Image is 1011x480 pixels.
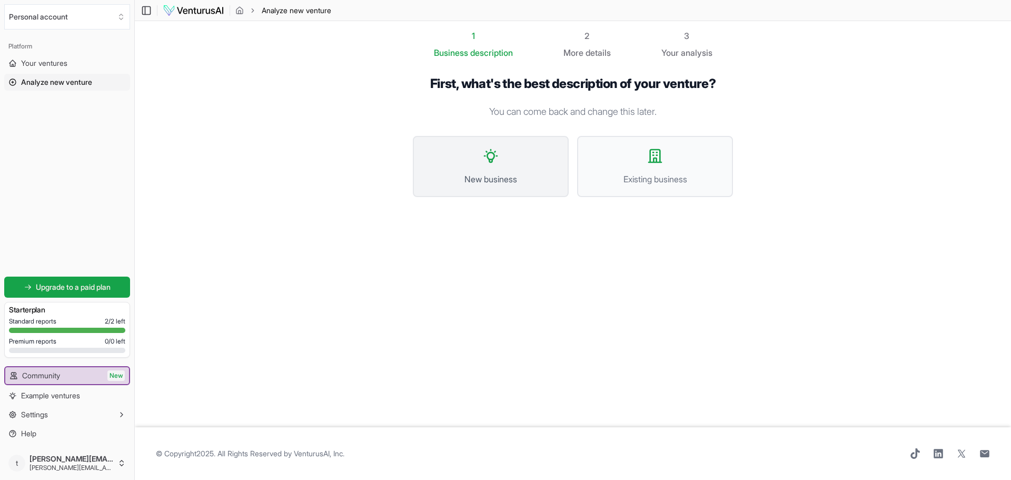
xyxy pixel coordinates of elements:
div: 1 [434,30,513,42]
span: details [586,47,611,58]
button: t[PERSON_NAME][EMAIL_ADDRESS][DOMAIN_NAME][PERSON_NAME][EMAIL_ADDRESS][DOMAIN_NAME] [4,450,130,476]
span: Analyze new venture [262,5,331,16]
span: Existing business [589,173,721,185]
span: t [8,455,25,472]
span: [PERSON_NAME][EMAIL_ADDRESS][DOMAIN_NAME] [29,454,113,464]
button: Settings [4,406,130,423]
span: analysis [681,47,712,58]
span: Standard reports [9,317,56,326]
nav: breadcrumb [235,5,331,16]
span: Premium reports [9,337,56,346]
div: Platform [4,38,130,55]
a: Help [4,425,130,442]
span: Business [434,46,468,59]
h3: Starter plan [9,305,125,315]
a: Your ventures [4,55,130,72]
span: New business [424,173,557,185]
a: Upgrade to a paid plan [4,277,130,298]
span: Your [661,46,679,59]
span: Settings [21,409,48,420]
span: Analyze new venture [21,77,92,87]
div: 2 [563,30,611,42]
a: CommunityNew [5,367,129,384]
span: Community [22,370,60,381]
span: 2 / 2 left [105,317,125,326]
span: More [563,46,583,59]
a: Example ventures [4,387,130,404]
span: Your ventures [21,58,67,68]
span: description [470,47,513,58]
button: Existing business [577,136,733,197]
span: Upgrade to a paid plan [36,282,111,292]
button: Select an organization [4,4,130,30]
a: Analyze new venture [4,74,130,91]
span: Help [21,428,36,439]
span: 0 / 0 left [105,337,125,346]
div: 3 [661,30,712,42]
span: New [107,370,125,381]
h1: First, what's the best description of your venture? [413,76,733,92]
span: © Copyright 2025 . All Rights Reserved by . [156,448,344,459]
span: Example ventures [21,390,80,401]
p: You can come back and change this later. [413,104,733,119]
span: [PERSON_NAME][EMAIL_ADDRESS][DOMAIN_NAME] [29,464,113,472]
a: VenturusAI, Inc [294,449,343,458]
button: New business [413,136,569,197]
img: logo [163,4,224,17]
